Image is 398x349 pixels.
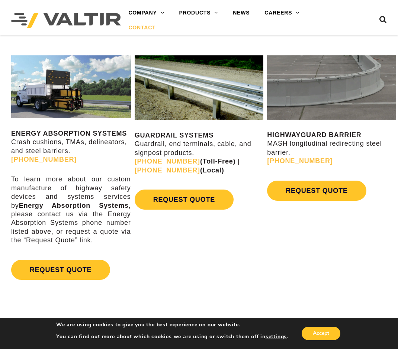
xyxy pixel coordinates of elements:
[267,131,361,139] strong: HIGHWAYGUARD BARRIER
[266,333,287,340] button: settings
[267,157,333,165] a: [PHONE_NUMBER]
[11,130,127,137] strong: ENERGY ABSORPTION SYSTEMS
[11,175,131,245] p: To learn more about our custom manufacture of highway safety devices and systems services by , pl...
[135,55,264,120] img: Guardrail Contact Us Page Image
[11,13,121,28] img: Valtir
[267,181,366,201] a: REQUEST QUOTE
[11,55,131,118] img: SS180M Contact Us Page Image
[135,158,240,174] strong: (Toll-Free) | (Local)
[267,55,396,120] img: Radius-Barrier-Section-Highwayguard3
[302,327,340,340] button: Accept
[225,6,257,20] a: NEWS
[11,156,77,163] a: [PHONE_NUMBER]
[56,333,288,340] p: You can find out more about which cookies we are using or switch them off in .
[171,6,225,20] a: PRODUCTS
[11,260,110,280] a: REQUEST QUOTE
[135,132,214,139] strong: GUARDRAIL SYSTEMS
[56,321,288,328] p: We are using cookies to give you the best experience on our website.
[11,129,131,164] p: Crash cushions, TMAs, delineators, and steel barriers.
[19,202,129,209] strong: Energy Absorption Systems
[135,131,264,175] p: Guardrail, end terminals, cable, and signpost products.
[135,158,200,165] a: [PHONE_NUMBER]
[257,6,307,20] a: CAREERS
[135,190,234,210] a: REQUEST QUOTE
[121,6,171,20] a: COMPANY
[267,131,396,166] p: MASH longitudinal redirecting steel barrier.
[135,167,200,174] a: [PHONE_NUMBER]
[121,20,163,35] a: CONTACT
